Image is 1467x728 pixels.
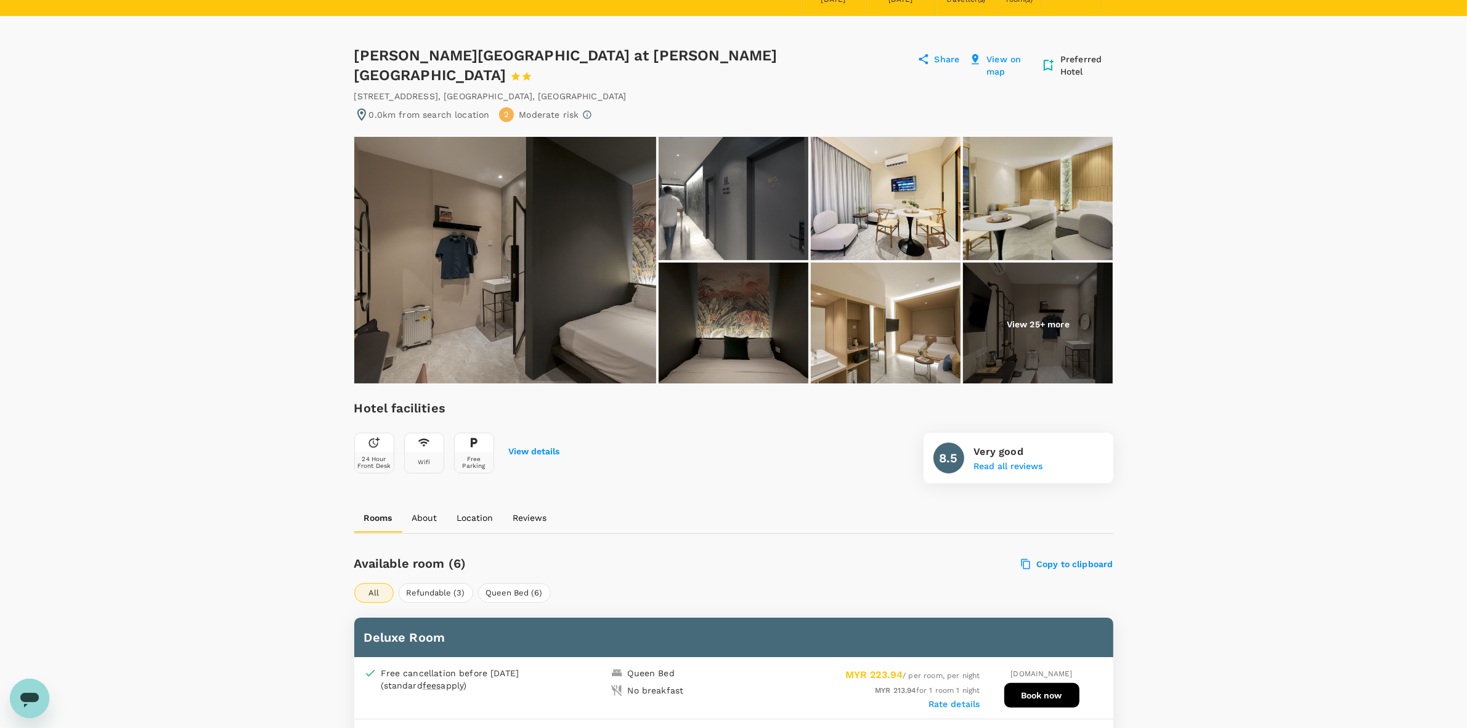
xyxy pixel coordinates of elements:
[986,53,1031,78] p: View on map
[1004,683,1079,708] button: Book now
[875,686,916,695] span: MYR 213.94
[963,263,1113,386] img: Room
[628,684,684,697] div: No breakfast
[354,583,394,603] button: All
[457,456,491,469] div: Free Parking
[611,667,623,679] img: king-bed-icon
[457,512,494,524] p: Location
[875,686,980,695] span: for 1 room 1 night
[381,667,548,692] div: Free cancellation before [DATE] (standard apply)
[929,699,980,709] label: Rate details
[811,137,961,260] img: Room
[628,667,675,679] div: Queen Bed
[354,137,656,383] img: Primary image
[504,109,509,121] span: 2
[974,444,1043,459] p: Very good
[364,628,1103,647] h6: Deluxe Room
[509,447,560,457] button: View details
[1007,318,1070,330] p: View 25+ more
[399,583,473,603] button: Refundable (3)
[659,137,808,260] img: Interior entrance
[10,679,49,718] iframe: Button to launch messaging window
[1022,558,1113,570] label: Copy to clipboard
[811,263,961,386] img: Room
[1011,669,1073,678] span: [DOMAIN_NAME]
[974,462,1043,472] button: Read all reviews
[418,459,431,465] div: Wifi
[513,512,547,524] p: Reviews
[659,263,808,386] img: Room
[412,512,437,524] p: About
[357,456,391,469] div: 24 Hour Front Desk
[369,108,490,121] p: 0.0km from search location
[939,448,957,468] h6: 8.5
[354,554,795,573] h6: Available room (6)
[354,46,912,85] div: [PERSON_NAME][GEOGRAPHIC_DATA] at [PERSON_NAME][GEOGRAPHIC_DATA]
[423,681,441,690] span: fees
[519,108,579,121] p: Moderate risk
[935,53,960,78] p: Share
[478,583,551,603] button: Queen Bed (6)
[364,512,392,524] p: Rooms
[354,90,627,102] div: [STREET_ADDRESS] , [GEOGRAPHIC_DATA] , [GEOGRAPHIC_DATA]
[963,137,1113,260] img: Room
[1060,53,1113,78] p: Preferred Hotel
[845,669,903,681] span: MYR 223.94
[354,398,560,418] h6: Hotel facilities
[845,671,980,680] span: / per room, per night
